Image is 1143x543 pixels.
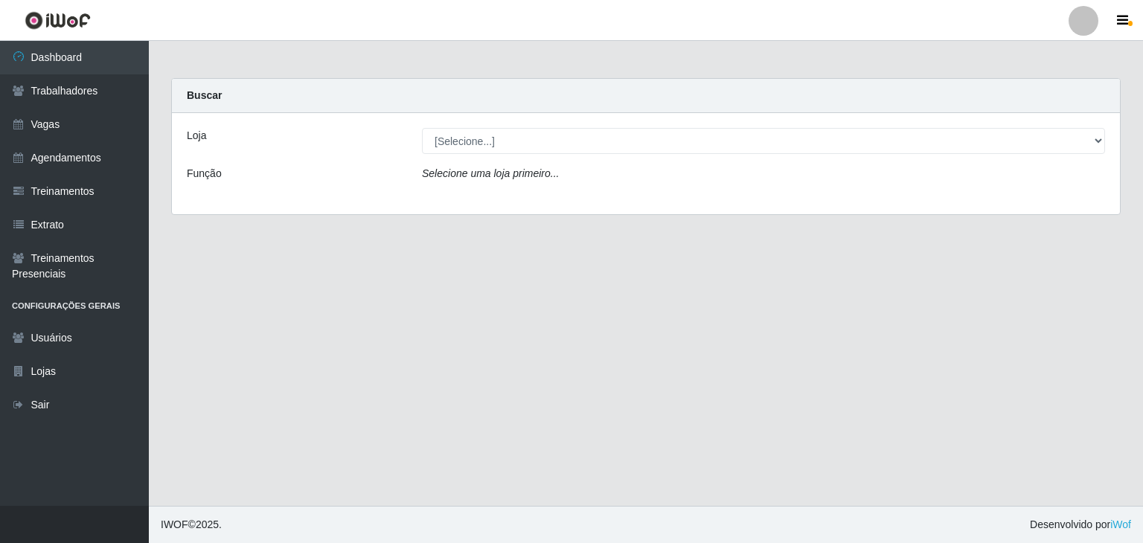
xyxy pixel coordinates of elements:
span: Desenvolvido por [1030,517,1131,533]
a: iWof [1110,518,1131,530]
span: IWOF [161,518,188,530]
label: Função [187,166,222,181]
span: © 2025 . [161,517,222,533]
strong: Buscar [187,89,222,101]
i: Selecione uma loja primeiro... [422,167,559,179]
label: Loja [187,128,206,144]
img: CoreUI Logo [25,11,91,30]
